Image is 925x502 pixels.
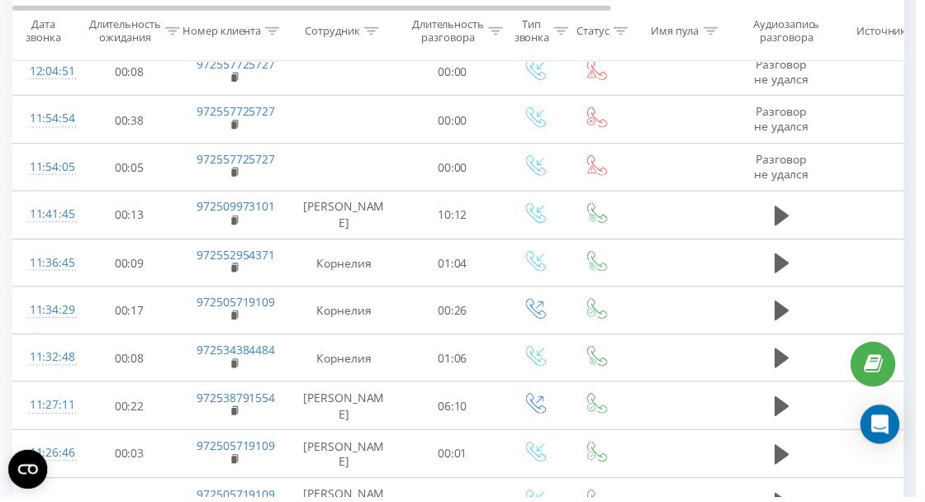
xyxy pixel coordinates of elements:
[184,23,263,38] font: Номер клиента
[30,353,76,368] font: 11:32:48
[116,305,145,321] font: 00:17
[30,64,76,79] font: 12:04:51
[761,153,817,183] font: Разговор не удался
[657,23,706,38] font: Имя пула
[199,394,278,410] a: 972538791554
[442,209,472,225] font: 10:12
[199,443,278,458] a: 972505719109
[308,23,363,38] font: Сотрудник
[865,23,915,38] font: Источник
[30,400,76,416] font: 11:27:11
[761,17,828,45] font: Аудиозапись разговора
[116,113,145,129] font: 00:38
[442,353,472,369] font: 01:06
[116,402,145,418] font: 00:22
[442,258,472,273] font: 01:04
[442,305,472,321] font: 00:26
[116,353,145,369] font: 00:08
[199,57,278,73] a: 972557725727
[199,105,278,121] a: 972557725727
[306,201,388,233] font: [PERSON_NAME]
[442,113,472,129] font: 00:00
[199,249,278,265] a: 972552954371
[442,64,472,80] font: 00:00
[30,160,76,176] font: 11:54:05
[116,451,145,466] font: 00:03
[582,23,615,38] font: Статус
[199,345,278,361] a: 972534384484
[761,57,817,88] font: Разговор не удался
[199,153,278,168] a: 972557725727
[90,17,163,45] font: Длительность ожидания
[306,443,388,475] font: [PERSON_NAME]
[761,105,817,135] font: Разговор не удался
[519,17,555,45] font: Тип звонка
[30,305,76,320] font: 11:34:29
[8,454,48,494] button: Открыть виджет CMP
[306,394,388,426] font: [PERSON_NAME]
[30,449,76,465] font: 11:26:46
[30,208,76,224] font: 11:41:45
[116,64,145,80] font: 00:08
[442,161,472,177] font: 00:00
[199,201,278,216] a: 972509973101
[116,161,145,177] font: 00:05
[416,17,489,45] font: Длительность разговора
[116,258,145,273] font: 00:09
[30,111,76,127] font: 11:54:54
[26,17,62,45] font: Дата звонка
[869,409,908,448] div: Открытый Интерком Мессенджер
[199,297,278,313] a: 972505719109
[442,402,472,418] font: 06:10
[320,258,376,273] font: Корнелия
[320,353,376,369] font: Корнелия
[30,257,76,272] font: 11:36:45
[116,209,145,225] font: 00:13
[320,305,376,321] font: Корнелия
[442,451,472,466] font: 00:01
